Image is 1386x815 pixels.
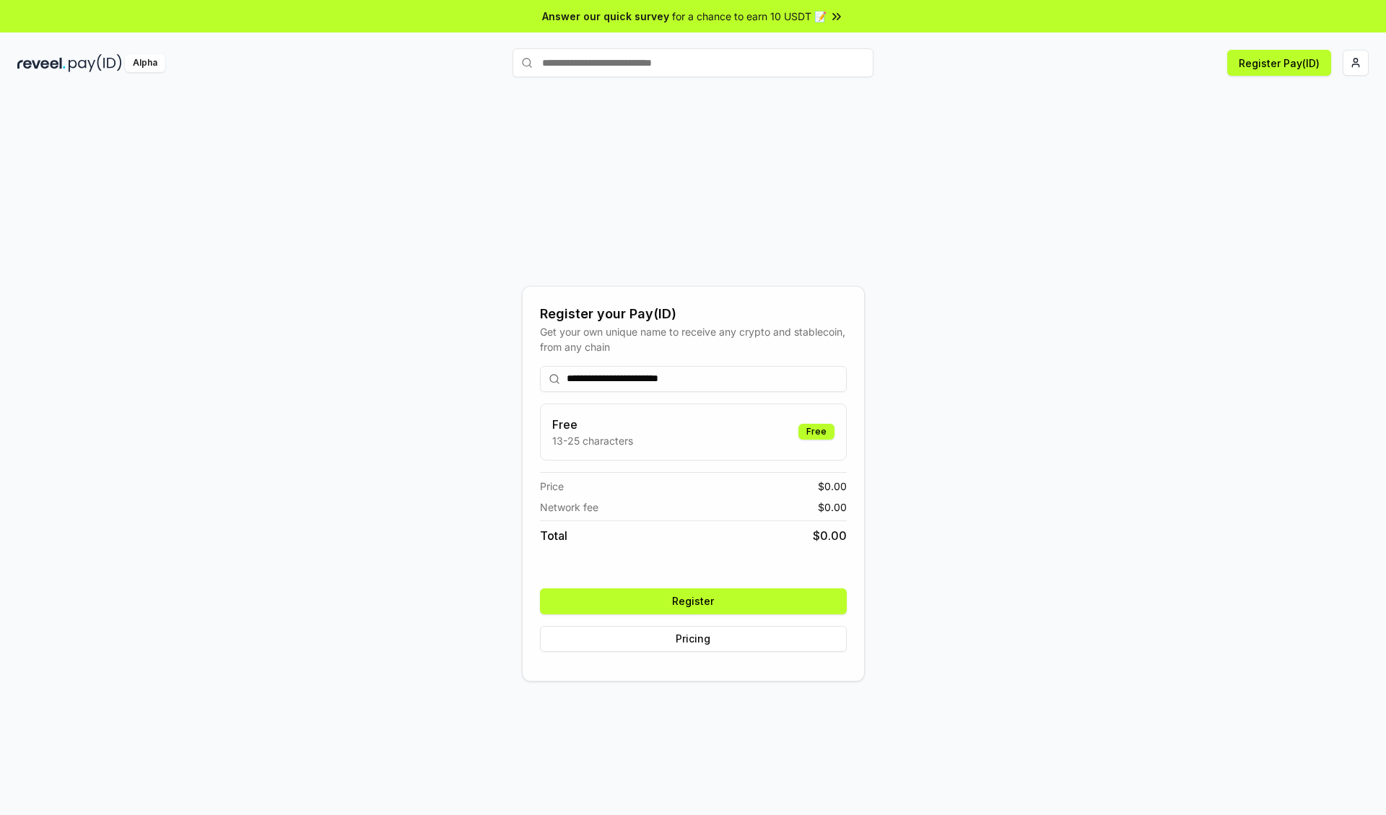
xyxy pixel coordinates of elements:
[798,424,834,440] div: Free
[540,527,567,544] span: Total
[818,500,847,515] span: $ 0.00
[540,479,564,494] span: Price
[552,416,633,433] h3: Free
[540,626,847,652] button: Pricing
[540,304,847,324] div: Register your Pay(ID)
[17,54,66,72] img: reveel_dark
[542,9,669,24] span: Answer our quick survey
[540,500,598,515] span: Network fee
[552,433,633,448] p: 13-25 characters
[1227,50,1331,76] button: Register Pay(ID)
[69,54,122,72] img: pay_id
[813,527,847,544] span: $ 0.00
[672,9,827,24] span: for a chance to earn 10 USDT 📝
[818,479,847,494] span: $ 0.00
[125,54,165,72] div: Alpha
[540,324,847,354] div: Get your own unique name to receive any crypto and stablecoin, from any chain
[540,588,847,614] button: Register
